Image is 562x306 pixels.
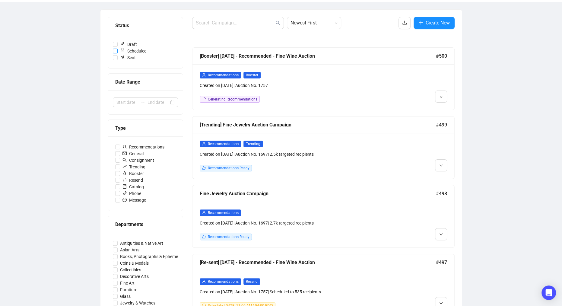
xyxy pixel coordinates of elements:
span: down [439,164,443,167]
span: user [202,73,206,77]
div: Departments [115,221,176,228]
span: Coins & Medals [118,260,151,266]
span: Furniture [118,286,140,293]
div: Open Intercom Messenger [541,285,556,300]
span: user [202,211,206,214]
div: [Re-sent] [DATE] - Recommended - Fine Wine Auction [200,259,436,266]
span: #498 [436,190,447,197]
span: download [402,20,407,25]
span: down [439,233,443,236]
span: search [122,158,127,162]
button: Create New [414,17,455,29]
div: Fine Jewelry Auction Campaign [200,190,436,197]
span: Recommendations Ready [208,235,249,239]
span: Recommendations [208,142,239,146]
span: phone [122,191,127,195]
span: Trending [120,164,148,170]
input: Start date [116,99,138,106]
span: rocket [122,171,127,175]
span: Create New [426,19,450,27]
span: swap-right [140,100,145,105]
span: General [120,150,146,157]
span: Resend [243,278,260,285]
span: Recommendations [208,279,239,284]
span: message [122,198,127,202]
span: Consignment [120,157,157,164]
a: [Trending] Fine Jewelry Auction Campaign#499userRecommendationsTrendingCreated on [DATE]| Auction... [192,116,455,179]
span: Collectibles [118,266,144,273]
div: [Trending] Fine Jewelry Auction Campaign [200,121,436,129]
span: #497 [436,259,447,266]
span: like [202,166,206,170]
span: down [439,301,443,305]
span: loading [202,97,206,101]
span: Message [120,197,148,203]
span: Decorative Arts [118,273,151,280]
span: Resend [120,177,145,183]
span: Antiquities & Native Art [118,240,166,247]
span: Draft [118,41,139,48]
span: #500 [436,52,447,60]
span: Generating Recommendations [208,97,257,101]
span: Booster [120,170,146,177]
span: like [202,235,206,238]
span: down [439,95,443,99]
span: user [202,142,206,145]
span: Fine Art [118,280,137,286]
span: Phone [120,190,144,197]
span: to [140,100,145,105]
span: plus [418,20,423,25]
div: Date Range [115,78,176,86]
span: Glass [118,293,133,300]
div: [Booster] [DATE] - Recommended - Fine Wine Auction [200,52,436,60]
div: Created on [DATE] | Auction No. 1757 [200,82,384,89]
span: Recommendations [208,211,239,215]
span: rise [122,164,127,169]
span: book [122,184,127,189]
span: mail [122,151,127,155]
span: Asian Arts [118,247,142,253]
span: Recommendations [120,144,167,150]
div: Created on [DATE] | Auction No. 1697 | 2.7k targeted recipients [200,220,384,226]
span: Booster [243,72,261,78]
span: Recommendations [208,73,239,77]
div: Created on [DATE] | Auction No. 1757 | Scheduled to 535 recipients [200,288,384,295]
a: Fine Jewelry Auction Campaign#498userRecommendationsCreated on [DATE]| Auction No. 1697| 2.7k tar... [192,185,455,248]
span: Recommendations Ready [208,166,249,170]
span: Sent [118,54,138,61]
span: user [202,279,206,283]
div: Created on [DATE] | Auction No. 1697 | 2.5k targeted recipients [200,151,384,158]
span: #499 [436,121,447,129]
span: Catalog [120,183,146,190]
div: Type [115,124,176,132]
span: user [122,145,127,149]
input: Search Campaign... [196,19,274,27]
div: Status [115,22,176,29]
input: End date [148,99,169,106]
span: retweet [122,178,127,182]
span: Trending [243,141,263,147]
span: Scheduled [118,48,149,54]
span: Newest First [291,17,338,29]
span: Books, Photographs & Ephemera [118,253,184,260]
a: [Booster] [DATE] - Recommended - Fine Wine Auction#500userRecommendationsBoosterCreated on [DATE]... [192,47,455,110]
span: search [275,21,280,25]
